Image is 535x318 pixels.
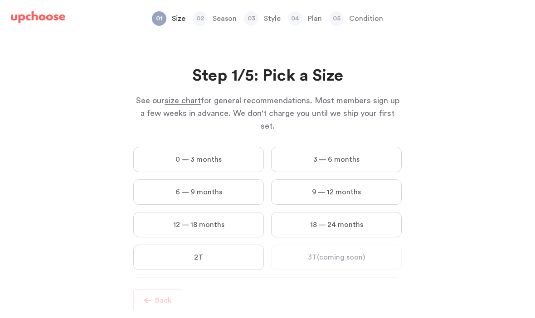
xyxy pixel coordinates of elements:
[11,11,65,28] a: UpChoose
[133,179,264,205] label: 6 — 9 months
[133,94,402,132] p: See our for general recommendations. Most members sign up a few weeks in advance. We don't charge...
[271,245,402,270] label: 3T (coming soon)
[133,277,402,303] label: 4T (coming soon)
[172,13,185,24] p: Size
[133,289,182,311] button: Back
[155,295,172,306] p: Back
[244,11,258,26] span: 03
[133,245,264,270] label: 2T
[271,179,402,205] label: 9 — 12 months
[133,212,264,237] label: 12 — 18 months
[133,147,264,172] label: 0 — 3 months
[288,11,302,26] span: 04
[271,212,402,237] label: 18 — 24 months
[193,11,207,26] span: 02
[133,65,402,87] h2: Step 1/5: Pick a Size
[213,13,237,24] p: Season
[329,11,344,26] span: 05
[165,96,201,105] span: size chart
[308,13,322,24] p: Plan
[152,11,166,26] span: 01
[349,13,383,24] p: Condition
[264,13,281,24] p: Style
[11,11,65,24] img: UpChoose
[271,147,402,172] label: 3 — 6 months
